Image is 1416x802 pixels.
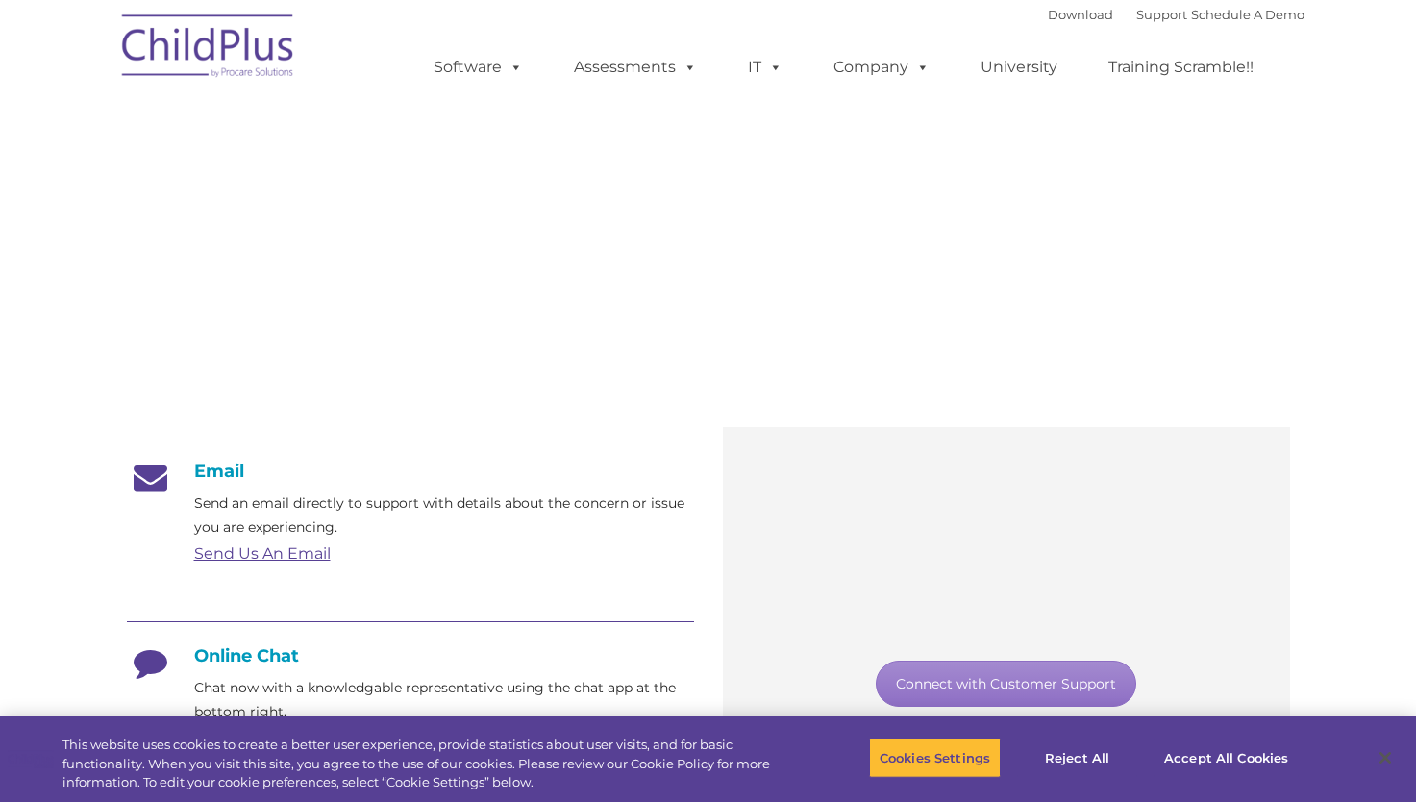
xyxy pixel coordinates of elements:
[1136,7,1187,22] a: Support
[961,48,1077,87] a: University
[1089,48,1273,87] a: Training Scramble!!
[729,48,802,87] a: IT
[814,48,949,87] a: Company
[869,738,1001,778] button: Cookies Settings
[127,461,694,482] h4: Email
[1048,7,1113,22] a: Download
[876,661,1136,707] a: Connect with Customer Support
[555,48,716,87] a: Assessments
[112,1,305,97] img: ChildPlus by Procare Solutions
[1364,737,1406,779] button: Close
[1048,7,1304,22] font: |
[414,48,542,87] a: Software
[194,676,694,724] p: Chat now with a knowledgable representative using the chat app at the bottom right.
[194,491,694,539] p: Send an email directly to support with details about the concern or issue you are experiencing.
[194,544,331,563] a: Send Us An Email
[1154,738,1299,778] button: Accept All Cookies
[62,736,779,792] div: This website uses cookies to create a better user experience, provide statistics about user visit...
[1191,7,1304,22] a: Schedule A Demo
[1017,738,1137,778] button: Reject All
[127,645,694,666] h4: Online Chat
